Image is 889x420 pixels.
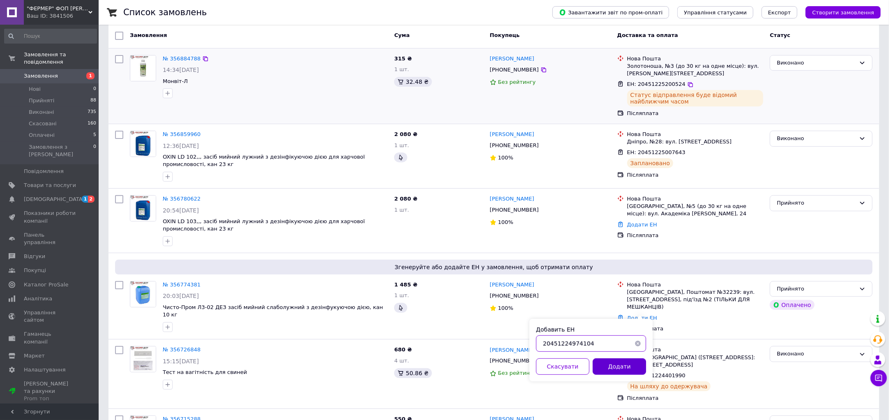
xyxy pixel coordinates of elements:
a: Фото товару [130,195,156,222]
span: "ФЕРМЕР" ФОП КУДРИК АНАСТАСІЯ ВІТАЛІЇВНА [27,5,88,12]
a: [PERSON_NAME] [490,55,534,63]
div: Оплачено [770,300,814,310]
span: 1 [86,72,95,79]
span: Виконані [29,108,54,116]
span: 1 485 ₴ [394,282,417,288]
span: 2 [88,196,95,203]
span: Замовлення та повідомлення [24,51,99,66]
a: Додати ЕН [627,315,657,321]
span: [DEMOGRAPHIC_DATA] [24,196,85,203]
span: Скасовані [29,120,57,127]
a: [PERSON_NAME] [490,281,534,289]
span: 2 080 ₴ [394,131,417,137]
div: Прийнято [777,285,856,293]
div: Золотоноша, №3 (до 30 кг на одне місце): вул. [PERSON_NAME][STREET_ADDRESS] [627,62,764,77]
span: 5 [93,132,96,139]
span: 88 [90,97,96,104]
span: 1 шт. [394,292,409,298]
span: Прийняті [29,97,54,104]
span: 12:36[DATE] [163,143,199,149]
span: ЕН: 20451225007643 [627,149,686,155]
span: Монвіт-Л [163,78,188,84]
div: [GEOGRAPHIC_DATA], Поштомат №32239: вул. [STREET_ADDRESS], під'їзд №2 (ТІЛЬКИ ДЛЯ МЕШКАНЦІВ) [627,288,764,311]
div: Заплановано [627,158,674,168]
span: Замовлення [130,32,167,38]
span: Управління статусами [684,9,747,16]
div: Нова Пошта [627,281,764,288]
div: [PHONE_NUMBER] [488,205,540,215]
button: Чат з покупцем [871,370,887,386]
span: 0 [93,85,96,93]
span: 1 шт. [394,207,409,213]
a: Додати ЕН [627,222,657,228]
span: Показники роботи компанії [24,210,76,224]
span: 1 шт. [394,66,409,72]
span: 20:54[DATE] [163,207,199,214]
img: Фото товару [130,196,156,221]
div: Нова Пошта [627,131,764,138]
button: Додати [593,358,646,375]
span: 100% [498,155,513,161]
span: Доставка та оплата [617,32,678,38]
span: Покупці [24,267,46,274]
div: Нова Пошта [627,55,764,62]
span: 14:34[DATE] [163,67,199,73]
div: Виконано [777,59,856,67]
span: 160 [88,120,96,127]
div: Нова Пошта [627,346,764,353]
span: 315 ₴ [394,55,412,62]
span: 100% [498,219,513,225]
span: 735 [88,108,96,116]
a: Фото товару [130,131,156,157]
span: Відгуки [24,253,45,260]
img: Фото товару [130,55,156,81]
div: Післяплата [627,395,764,402]
span: Управління сайтом [24,309,76,324]
div: Ваш ID: 3841506 [27,12,99,20]
span: 1 шт. [394,142,409,148]
img: Фото товару [130,346,156,372]
span: Покупець [490,32,520,38]
div: Післяплата [627,171,764,179]
span: Аналітика [24,295,52,302]
span: Нові [29,85,41,93]
div: [PHONE_NUMBER] [488,65,540,75]
div: 32.48 ₴ [394,77,432,87]
div: Післяплата [627,232,764,239]
a: Чисто-Пром Л3-02 ДЕЗ засіб мийний слаболужний з дезінфукуючою дією, кан 10 кг [163,304,383,318]
div: [PHONE_NUMBER] [488,355,540,366]
button: Очистить [630,335,646,352]
div: [PHONE_NUMBER] [488,140,540,151]
a: Фото товару [130,281,156,307]
span: Тест на вагітність для свиней [163,369,247,375]
span: 0 [93,143,96,158]
a: [PERSON_NAME] [490,131,534,138]
input: Пошук [4,29,97,44]
a: № 356859960 [163,131,201,137]
div: Післяплата [627,110,764,117]
span: Без рейтингу [498,79,536,85]
span: 1 [82,196,88,203]
a: № 356774381 [163,282,201,288]
button: Управління статусами [677,6,753,18]
a: [PERSON_NAME] [490,195,534,203]
div: Виконано [777,134,856,143]
div: Prom топ [24,395,76,402]
a: OXIN LD 103,,, засіб мийний лужний з дезінфікуючою дією для харчової промисловості, кан 23 кг [163,218,365,232]
span: ЕН: 20451224401990 [627,372,686,378]
div: [PHONE_NUMBER] [488,291,540,301]
span: Без рейтингу [498,370,536,376]
span: Завантажити звіт по пром-оплаті [559,9,663,16]
span: 4 шт. [394,358,409,364]
div: Прийнято [777,199,856,208]
span: Створити замовлення [812,9,874,16]
a: OXIN LD 102,,, засіб мийний лужний з дезінфікуючою дією для харчової промисловості, кан 23 кг [163,154,365,168]
span: [PERSON_NAME] та рахунки [24,380,76,403]
a: Створити замовлення [797,9,881,15]
a: № 356780622 [163,196,201,202]
a: № 356884788 [163,55,201,62]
